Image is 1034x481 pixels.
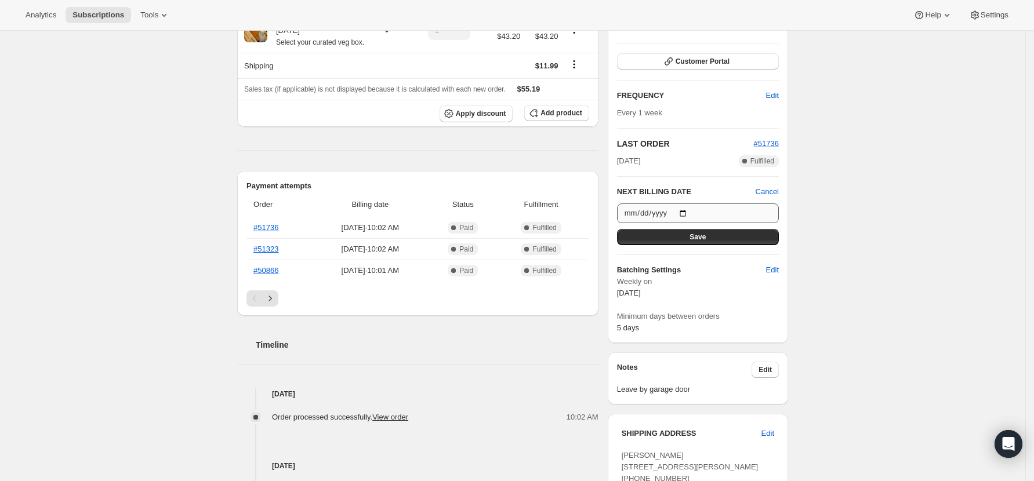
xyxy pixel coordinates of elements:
th: Order [246,192,311,217]
span: Leave by garage door [617,384,779,395]
h2: FREQUENCY [617,90,766,101]
span: [DATE] · 10:02 AM [315,243,426,255]
span: Status [433,199,494,210]
a: #50866 [253,266,278,275]
button: Apply discount [440,105,513,122]
h3: SHIPPING ADDRESS [622,428,761,439]
button: #51736 [754,138,779,150]
span: [DATE] [617,289,641,297]
span: Edit [766,90,779,101]
span: $55.19 [517,85,540,93]
span: Edit [761,428,774,439]
span: Save [690,232,706,242]
span: Edit [766,264,779,276]
h4: [DATE] [237,388,598,400]
span: [DATE] · 10:01 AM [315,265,426,276]
span: Fulfilled [532,223,556,232]
button: Tools [133,7,177,23]
button: Edit [752,362,779,378]
span: Tools [140,10,158,20]
span: Customer Portal [676,57,730,66]
button: Save [617,229,779,245]
h2: Timeline [256,339,598,351]
span: Fulfilled [532,266,556,275]
div: Farmers Choice Box - [DATE] [267,13,372,48]
button: Analytics [19,7,63,23]
button: Next [262,290,278,307]
h2: Payment attempts [246,180,589,192]
span: Help [925,10,941,20]
h6: Batching Settings [617,264,766,276]
span: Paid [459,223,473,232]
small: Select your curated veg box. [276,38,364,46]
span: 10:02 AM [567,411,598,423]
div: Open Intercom Messenger [995,430,1022,458]
a: View order [372,413,408,421]
span: Every 1 week [617,108,662,117]
span: Order processed successfully. [272,413,408,421]
span: Edit [759,365,772,374]
button: Subscriptions [66,7,131,23]
span: Add product [540,108,582,118]
span: Billing date [315,199,426,210]
span: Subscriptions [72,10,124,20]
button: Add product [524,105,589,121]
span: Fulfilled [750,156,774,166]
span: Paid [459,245,473,254]
span: [DATE] [617,155,641,167]
span: Fulfillment [500,199,582,210]
a: #51736 [253,223,278,232]
button: Settings [962,7,1015,23]
nav: Pagination [246,290,589,307]
span: Fulfilled [532,245,556,254]
span: $43.20 [527,31,558,42]
h3: Notes [617,362,752,378]
button: Edit [754,424,781,443]
a: #51736 [754,139,779,148]
span: Settings [981,10,1008,20]
h2: NEXT BILLING DATE [617,186,756,198]
button: Cancel [756,186,779,198]
h4: [DATE] [237,460,598,472]
span: Paid [459,266,473,275]
button: Help [906,7,959,23]
button: Edit [759,261,786,279]
span: Weekly on [617,276,779,287]
button: Edit [759,86,786,105]
th: Shipping [237,53,412,78]
span: Minimum days between orders [617,311,779,322]
span: Sales tax (if applicable) is not displayed because it is calculated with each new order. [244,85,506,93]
button: Customer Portal [617,53,779,70]
h2: LAST ORDER [617,138,754,150]
span: Analytics [26,10,56,20]
span: $11.99 [535,61,558,70]
span: [DATE] · 10:02 AM [315,222,426,234]
span: 5 days [617,323,639,332]
button: Shipping actions [565,58,583,71]
span: $43.20 [497,31,520,42]
span: Apply discount [456,109,506,118]
a: #51323 [253,245,278,253]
